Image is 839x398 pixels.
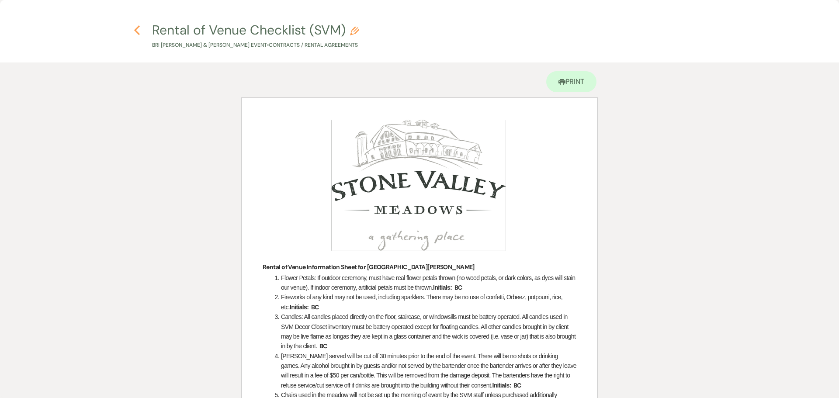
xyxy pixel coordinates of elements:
[272,312,576,351] li: Candles: All candles placed directly on the floor, staircase, or windowsills must be battery oper...
[281,353,578,389] span: [PERSON_NAME] served will be cut off 30 minutes prior to the end of the event. There will be no s...
[492,382,511,389] strong: Initials:
[454,283,463,293] span: BC
[281,333,577,350] span: as they are kept in a glass container and the wick is covered (i.e. vase or jar) that is also bro...
[331,120,506,251] img: 0.png
[152,24,359,49] button: Rental of Venue Checklist (SVM)Bri [PERSON_NAME] & [PERSON_NAME] Event•Contracts / Rental Agreements
[281,274,577,291] span: Flower Petals: If outdoor ceremony, must have real flower petals thrown (no wood petals, or dark ...
[513,381,522,391] span: BC
[263,263,475,271] strong: Rental of Venue Information Sheet for [GEOGRAPHIC_DATA][PERSON_NAME]
[281,294,564,310] span: Fireworks of any kind may not be used, including sparklers. There may be no use of confetti, Orbe...
[310,302,320,312] span: BC
[546,71,596,92] a: Print
[433,284,452,291] strong: Initials:
[152,41,359,49] p: Bri [PERSON_NAME] & [PERSON_NAME] Event • Contracts / Rental Agreements
[290,304,309,311] strong: Initials:
[319,341,328,351] span: BC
